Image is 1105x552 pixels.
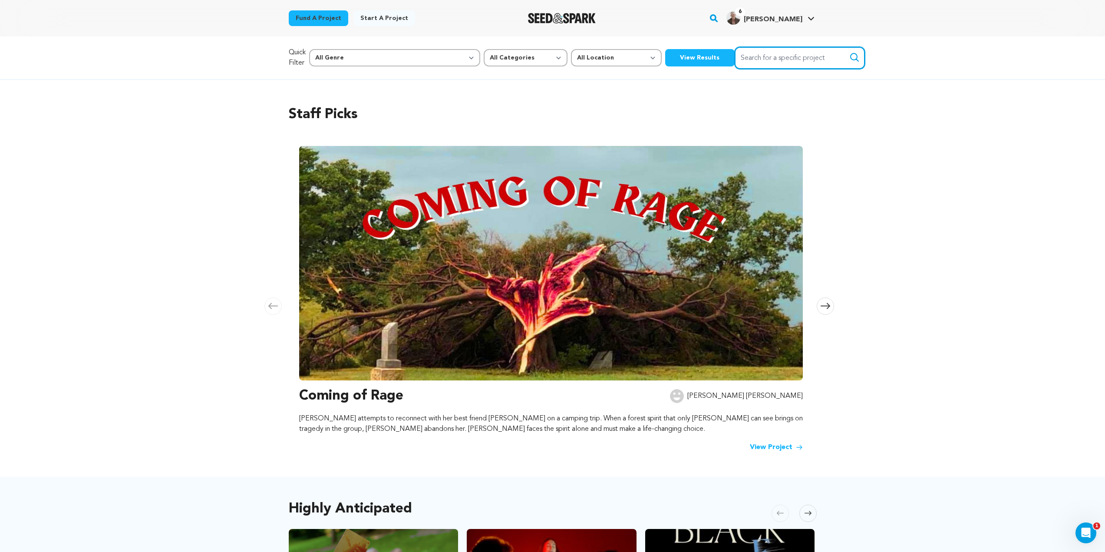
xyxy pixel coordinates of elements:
[528,13,596,23] a: Seed&Spark Homepage
[353,10,415,26] a: Start a project
[299,413,803,434] p: [PERSON_NAME] attempts to reconnect with her best friend [PERSON_NAME] on a camping trip. When a ...
[726,11,802,25] div: Kris S.'s Profile
[289,47,306,68] p: Quick Filter
[1075,522,1096,543] iframe: Intercom live chat
[289,10,348,26] a: Fund a project
[670,389,684,403] img: user.png
[665,49,735,66] button: View Results
[289,503,412,515] h2: Highly Anticipated
[735,7,745,16] span: 6
[687,391,803,401] p: [PERSON_NAME] [PERSON_NAME]
[735,47,865,69] input: Search for a specific project
[750,442,803,453] a: View Project
[289,104,817,125] h2: Staff Picks
[299,386,403,407] h3: Coming of Rage
[725,9,816,27] span: Kris S.'s Profile
[528,13,596,23] img: Seed&Spark Logo Dark Mode
[726,11,740,25] img: 8baa857225ad225b.jpg
[299,146,803,380] img: Coming of Rage image
[1093,522,1100,529] span: 1
[725,9,816,25] a: Kris S.'s Profile
[744,16,802,23] span: [PERSON_NAME]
